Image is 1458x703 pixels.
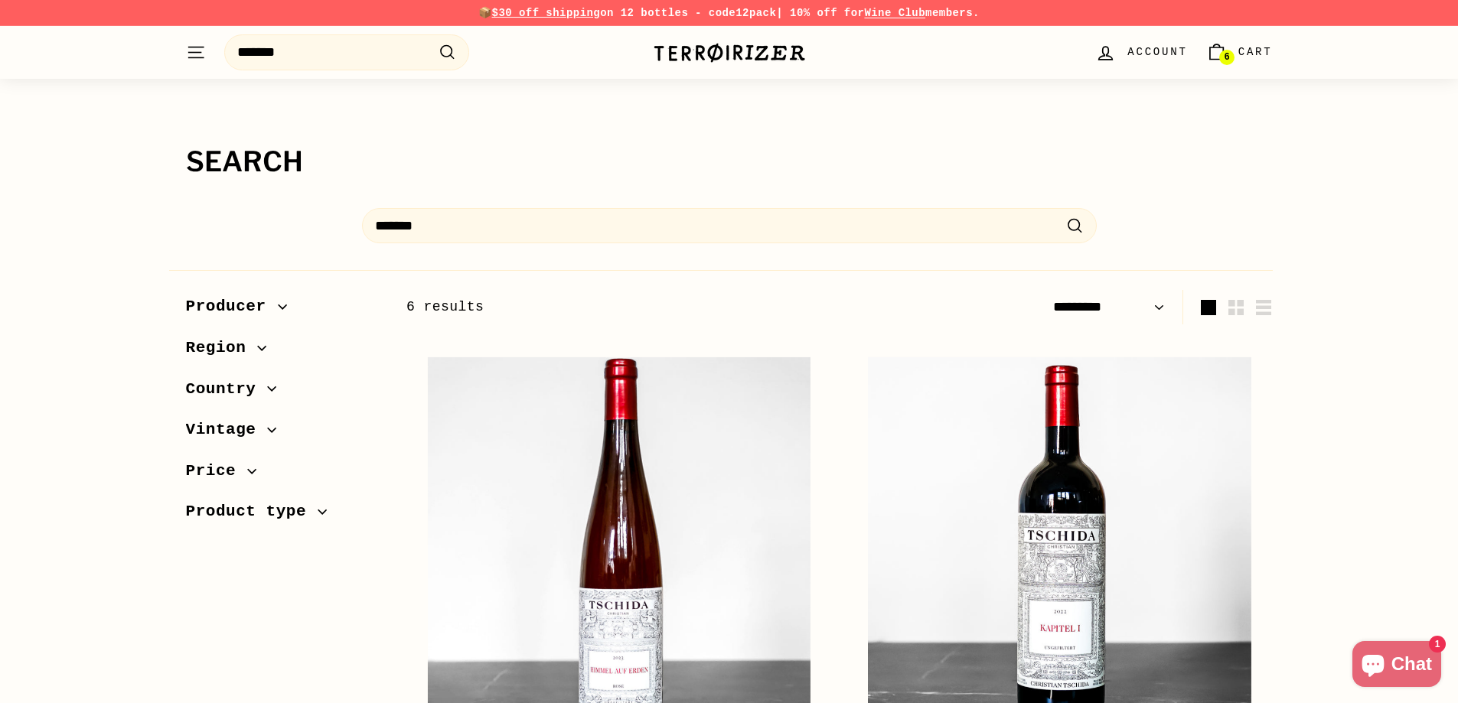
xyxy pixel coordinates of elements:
button: Price [186,454,382,496]
a: Account [1086,30,1196,75]
button: Region [186,331,382,373]
div: 6 results [406,296,840,318]
span: Vintage [186,417,268,443]
a: Cart [1197,30,1282,75]
h1: Search [186,147,1273,177]
p: 📦 on 12 bottles - code | 10% off for members. [186,5,1273,21]
span: 6 [1224,52,1229,63]
span: Region [186,335,258,361]
button: Product type [186,495,382,536]
button: Vintage [186,413,382,454]
inbox-online-store-chat: Shopify online store chat [1348,641,1446,691]
span: Cart [1238,44,1273,60]
button: Country [186,373,382,414]
a: Wine Club [864,7,925,19]
span: Account [1127,44,1187,60]
strong: 12pack [736,7,776,19]
span: $30 off shipping [492,7,601,19]
span: Country [186,376,268,402]
span: Producer [186,294,278,320]
span: Product type [186,499,318,525]
button: Producer [186,290,382,331]
span: Price [186,458,248,484]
